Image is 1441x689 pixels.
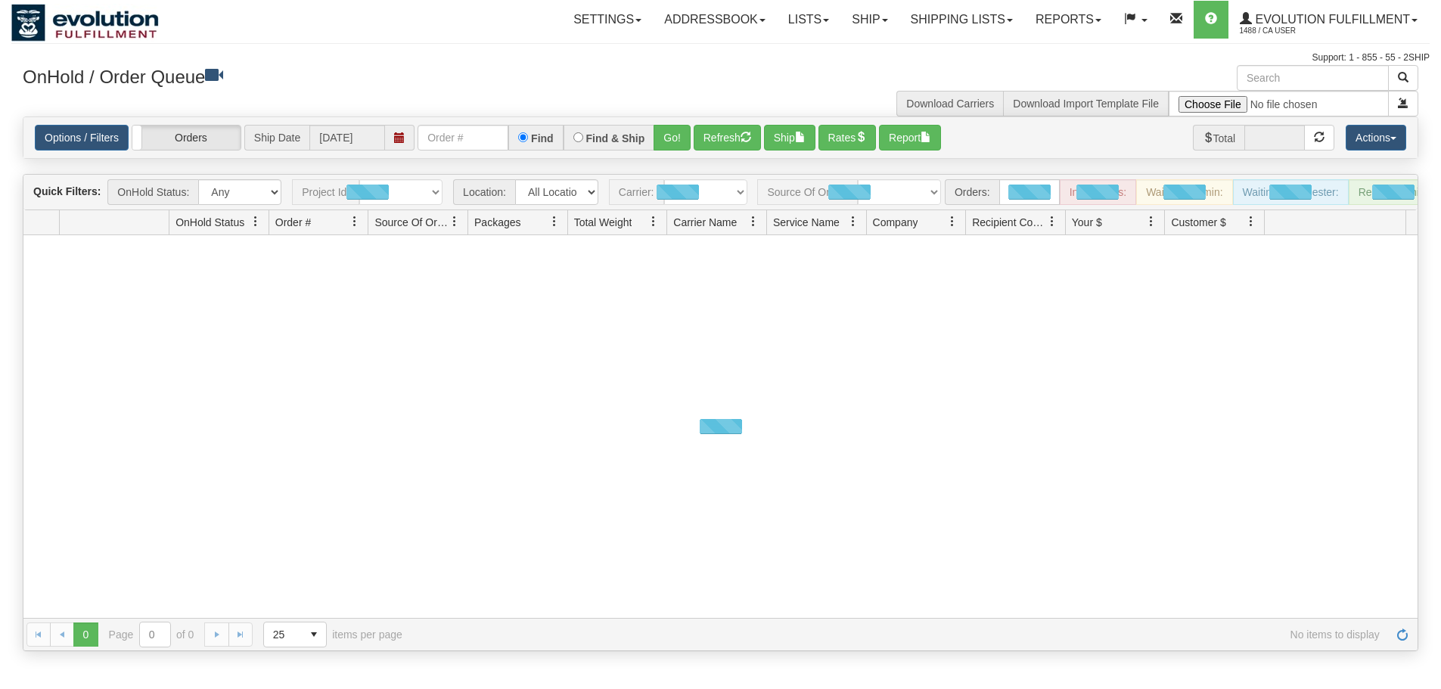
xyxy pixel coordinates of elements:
[899,1,1024,39] a: Shipping lists
[586,133,645,144] label: Find & Ship
[1238,209,1264,234] a: Customer $ filter column settings
[694,125,761,151] button: Refresh
[35,125,129,151] a: Options / Filters
[1406,267,1439,421] iframe: chat widget
[243,209,269,234] a: OnHold Status filter column settings
[777,1,840,39] a: Lists
[11,51,1430,64] div: Support: 1 - 855 - 55 - 2SHIP
[939,209,965,234] a: Company filter column settings
[33,184,101,199] label: Quick Filters:
[109,622,194,647] span: Page of 0
[1388,65,1418,91] button: Search
[263,622,402,647] span: items per page
[132,126,241,150] label: Orders
[1169,91,1389,116] input: Import
[1233,179,1349,205] div: Waiting - Requester:
[73,622,98,647] span: Page 0
[107,179,198,205] span: OnHold Status:
[11,4,159,42] img: logo1488.jpg
[1171,215,1225,230] span: Customer $
[1193,125,1245,151] span: Total
[1024,1,1113,39] a: Reports
[840,1,899,39] a: Ship
[741,209,766,234] a: Carrier Name filter column settings
[342,209,368,234] a: Order # filter column settings
[1228,1,1429,39] a: Evolution Fulfillment 1488 / CA User
[879,125,941,151] button: Report
[175,215,244,230] span: OnHold Status
[641,209,666,234] a: Total Weight filter column settings
[302,622,326,647] span: select
[275,215,311,230] span: Order #
[818,125,877,151] button: Rates
[374,215,449,230] span: Source Of Order
[654,125,691,151] button: Go!
[542,209,567,234] a: Packages filter column settings
[673,215,737,230] span: Carrier Name
[263,622,327,647] span: Page sizes drop down
[442,209,467,234] a: Source Of Order filter column settings
[1072,215,1102,230] span: Your $
[1060,179,1136,205] div: In Progress:
[1013,98,1159,110] a: Download Import Template File
[653,1,777,39] a: Addressbook
[574,215,632,230] span: Total Weight
[562,1,653,39] a: Settings
[474,215,520,230] span: Packages
[1138,209,1164,234] a: Your $ filter column settings
[244,125,309,151] span: Ship Date
[764,125,815,151] button: Ship
[273,627,293,642] span: 25
[424,628,1380,641] span: No items to display
[418,125,508,151] input: Order #
[1136,179,1232,205] div: Waiting - Admin:
[873,215,918,230] span: Company
[1390,622,1415,647] a: Refresh
[23,175,1418,210] div: grid toolbar
[1349,179,1438,205] div: Ready to Ship:
[1240,23,1353,39] span: 1488 / CA User
[1039,209,1065,234] a: Recipient Country filter column settings
[1346,125,1406,151] button: Actions
[906,98,994,110] a: Download Carriers
[23,65,710,87] h3: OnHold / Order Queue
[773,215,840,230] span: Service Name
[453,179,515,205] span: Location:
[531,133,554,144] label: Find
[1237,65,1389,91] input: Search
[972,215,1046,230] span: Recipient Country
[840,209,866,234] a: Service Name filter column settings
[945,179,999,205] span: Orders:
[999,179,1060,205] div: New:
[1252,13,1410,26] span: Evolution Fulfillment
